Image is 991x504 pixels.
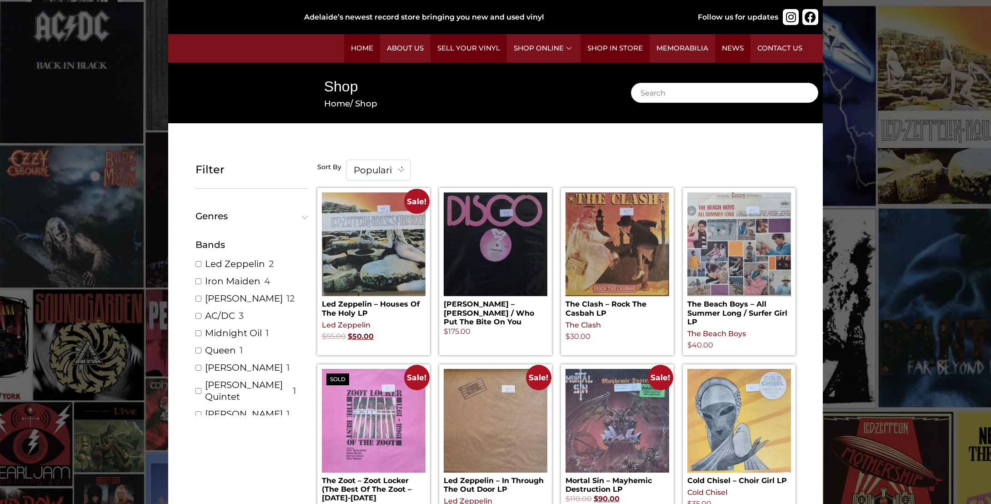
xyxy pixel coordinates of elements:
[507,34,581,63] a: Shop Online
[687,192,791,296] img: The Beach Boys – All Summer Long / Surfer Girl LP
[322,332,346,341] bdi: 55.00
[286,292,295,304] span: 12
[264,275,270,287] span: 4
[566,473,669,494] h2: Mortal Sin – Mayhemic Destruction LP
[444,369,547,473] img: Led Zeppelin – In Through The Out Door LP
[269,258,274,270] span: 2
[444,296,547,326] h2: [PERSON_NAME] – [PERSON_NAME] / Who Put The Bite On You
[687,369,791,485] a: Cold Chisel – Choir Girl LP
[240,344,243,356] span: 1
[344,34,380,63] a: Home
[322,321,370,329] a: Led Zeppelin
[631,83,818,103] input: Search
[205,292,283,304] a: [PERSON_NAME]
[715,34,751,63] a: News
[566,332,570,341] span: $
[317,163,341,171] h5: Sort By
[322,473,425,503] h2: The Zoot – Zoot Locker (The Best Of The Zoot – [DATE]-[DATE]
[687,296,791,326] h2: The Beach Boys – All Summer Long / Surfer Girl LP
[195,238,308,252] div: Bands
[324,97,604,110] nav: Breadcrumb
[566,494,592,503] bdi: 110.00
[751,34,809,63] a: Contact Us
[205,275,260,287] a: Iron Maiden
[205,344,236,356] a: Queen
[348,332,374,341] bdi: 50.00
[444,473,547,494] h2: Led Zeppelin – In Through The Out Door LP
[265,327,269,339] span: 1
[205,327,262,339] a: Midnight Oil
[205,362,283,373] a: [PERSON_NAME]
[326,373,349,385] span: Sold
[687,488,727,497] a: Cold Chisel
[404,189,429,214] span: Sale!
[687,192,791,326] a: The Beach Boys – All Summer Long / Surfer Girl LP
[566,321,601,329] a: The Clash
[444,327,448,336] span: $
[322,192,425,296] img: Led Zeppelin – Houses Of The Holy LP
[195,212,308,221] button: Genres
[304,12,669,23] div: Adelaide’s newest record store bringing you new and used vinyl
[322,369,425,503] a: Sale! SoldThe Zoot – Zoot Locker (The Best Of The Zoot – [DATE]-[DATE]
[566,494,570,503] span: $
[195,212,304,221] span: Genres
[404,365,429,390] span: Sale!
[324,76,604,97] h1: Shop
[324,98,350,109] a: Home
[566,192,669,296] img: The Clash – Rock The Casbah LP
[205,379,289,403] a: [PERSON_NAME] Quintet
[581,34,650,63] a: Shop in Store
[566,192,669,317] a: The Clash – Rock The Casbah LP
[322,369,425,473] img: The Zoot – Zoot Locker (The Best Of The Zoot - 1968-1971
[205,258,265,270] a: Led Zeppelin
[346,160,411,181] span: Popularity
[594,494,598,503] span: $
[687,473,791,485] h2: Cold Chisel – Choir Girl LP
[444,369,547,494] a: Sale! Led Zeppelin – In Through The Out Door LP
[286,362,290,373] span: 1
[698,12,778,23] div: Follow us for updates
[444,192,547,296] img: Ralph White – Fancy Dan / Who Put The Bite On You
[594,494,620,503] bdi: 90.00
[566,332,591,341] bdi: 30.00
[687,341,713,349] bdi: 40.00
[286,408,290,420] span: 1
[293,385,296,397] span: 1
[205,408,283,420] a: [PERSON_NAME]
[566,369,669,473] img: Mortal Sin – Mayhemic Destruction LP
[380,34,430,63] a: About Us
[444,327,470,336] bdi: 175.00
[430,34,507,63] a: Sell Your Vinyl
[566,296,669,317] h2: The Clash – Rock The Casbah LP
[648,365,673,390] span: Sale!
[687,369,791,473] img: Cold Chisel – Choir Girl LP
[687,329,746,338] a: The Beach Boys
[322,332,326,341] span: $
[239,310,244,322] span: 3
[322,296,425,317] h2: Led Zeppelin – Houses Of The Holy LP
[205,310,235,322] a: AC/DC
[526,365,551,390] span: Sale!
[687,341,692,349] span: $
[444,192,547,337] a: [PERSON_NAME] – [PERSON_NAME] / Who Put The Bite On You $175.00
[348,332,352,341] span: $
[195,163,308,176] h5: Filter
[322,192,425,317] a: Sale! Led Zeppelin – Houses Of The Holy LP
[650,34,715,63] a: Memorabilia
